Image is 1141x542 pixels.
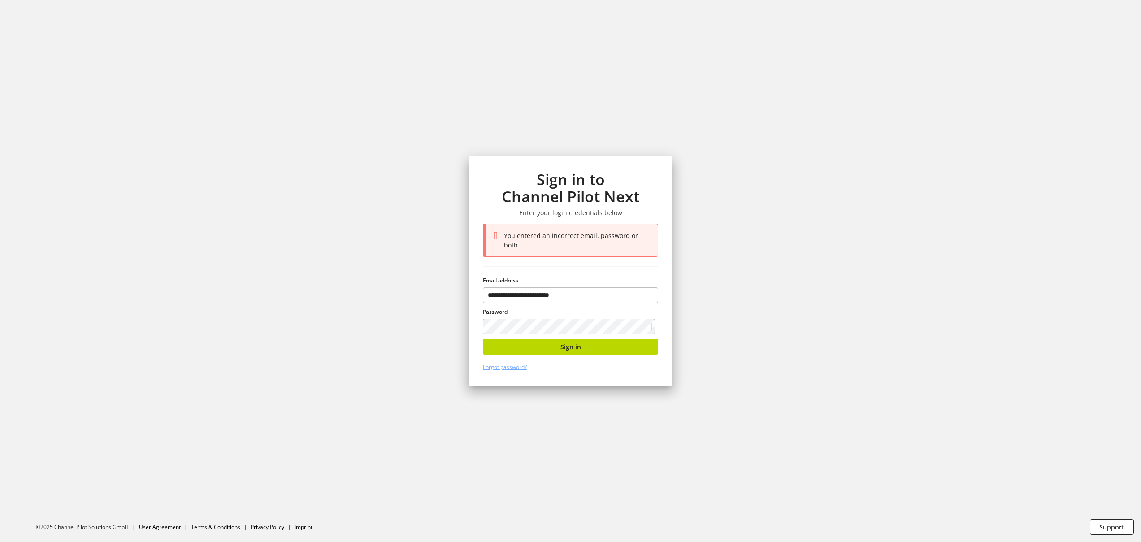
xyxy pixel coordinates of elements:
h1: Sign in to Channel Pilot Next [483,171,658,205]
div: You entered an incorrect email, password or both. [504,231,654,250]
li: ©2025 Channel Pilot Solutions GmbH [36,523,139,531]
span: Sign in [560,342,581,351]
button: Support [1090,519,1134,535]
span: Password [483,308,508,316]
a: Imprint [295,523,312,531]
a: Forgot password? [483,363,527,371]
span: Email address [483,277,518,284]
a: Terms & Conditions [191,523,240,531]
span: Support [1099,522,1124,532]
a: Privacy Policy [251,523,284,531]
button: Sign in [483,339,658,355]
a: User Agreement [139,523,181,531]
h3: Enter your login credentials below [483,209,658,217]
